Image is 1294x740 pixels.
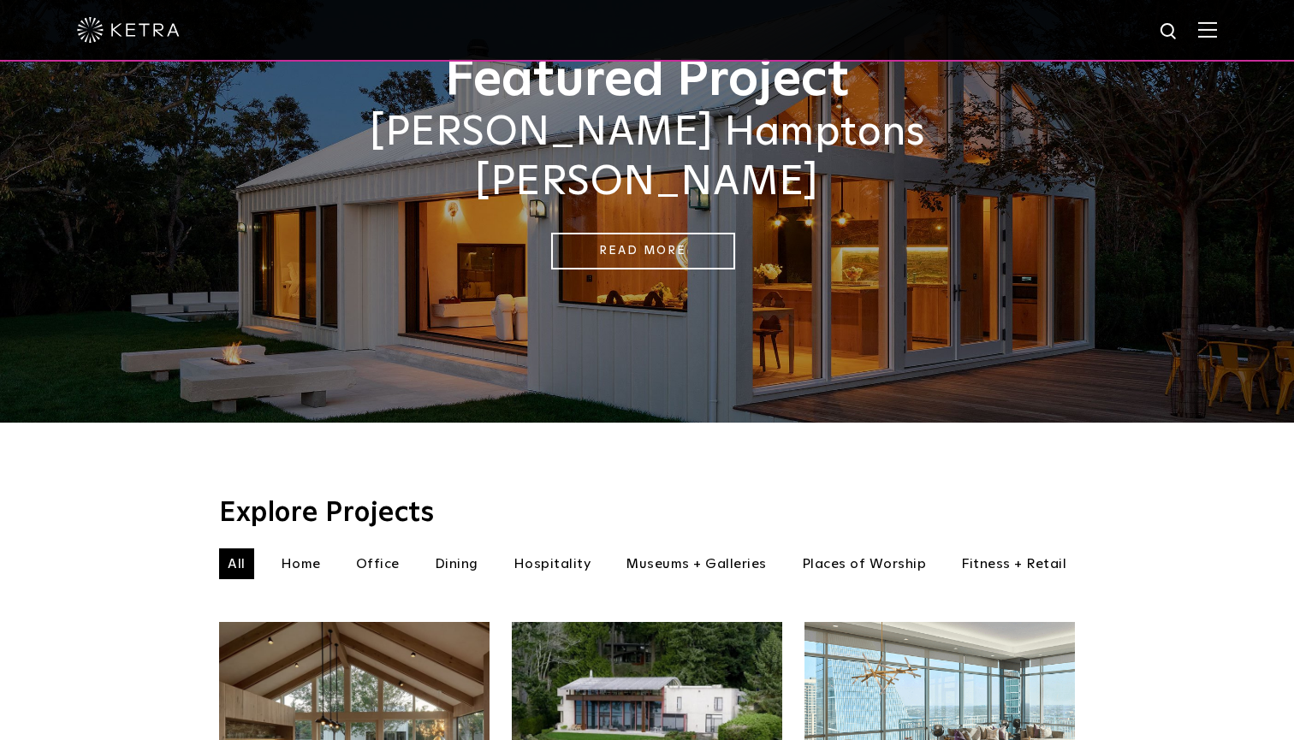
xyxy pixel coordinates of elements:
h3: Explore Projects [219,500,1075,527]
a: Read More [551,233,735,269]
li: Places of Worship [793,548,935,579]
img: search icon [1159,21,1180,43]
li: Home [272,548,329,579]
li: Fitness + Retail [953,548,1075,579]
li: Dining [426,548,487,579]
img: Hamburger%20Nav.svg [1198,21,1217,38]
img: ketra-logo-2019-white [77,17,180,43]
h1: Featured Project [219,52,1075,109]
li: Museums + Galleries [617,548,775,579]
li: Hospitality [505,548,600,579]
li: All [219,548,254,579]
li: Office [347,548,408,579]
h2: [PERSON_NAME] Hamptons [PERSON_NAME] [219,109,1075,207]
